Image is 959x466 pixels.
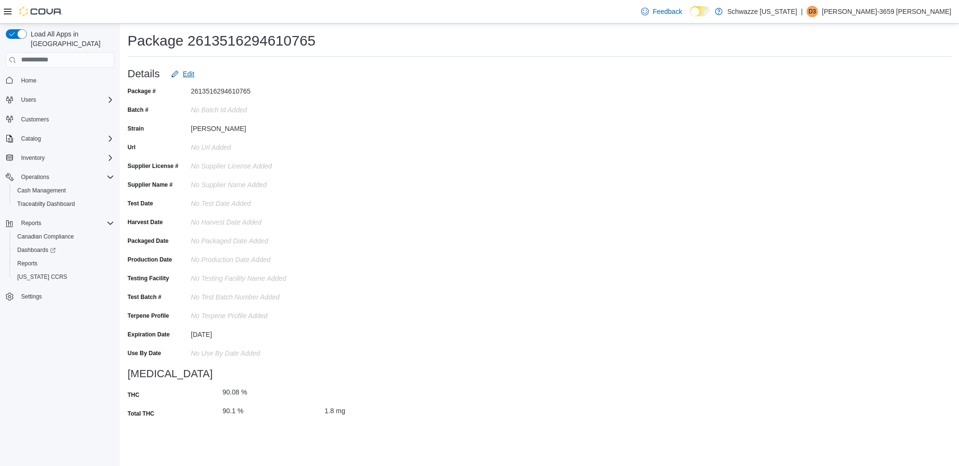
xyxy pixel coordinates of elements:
button: Inventory [17,152,48,164]
button: Reports [10,257,118,270]
span: Washington CCRS [13,271,114,283]
a: Feedback [637,2,686,21]
a: Reports [13,258,41,269]
label: Packaged Date [128,237,168,245]
h1: Package 2613516294610765 [128,31,316,50]
div: [DATE] [191,327,319,338]
span: Cash Management [17,187,66,194]
nav: Complex example [6,70,114,329]
span: Dashboards [13,244,114,256]
button: Inventory [2,151,118,165]
label: Use By Date [128,349,161,357]
span: Reports [17,217,114,229]
button: Customers [2,112,118,126]
label: THC [128,391,140,399]
label: Harvest Date [128,218,163,226]
span: Edit [183,69,194,79]
a: Home [17,75,40,86]
div: No Packaged Date added [191,233,319,245]
div: No Production Date added [191,252,319,263]
p: 90.1 [222,406,235,416]
button: Catalog [2,132,118,145]
label: Expiration Date [128,331,170,338]
button: Traceabilty Dashboard [10,197,118,211]
p: Schwazze [US_STATE] [727,6,797,17]
button: Catalog [17,133,45,144]
span: Dashboards [17,246,56,254]
span: Home [17,74,114,86]
label: Strain [128,125,144,132]
label: Production Date [128,256,172,263]
button: Operations [17,171,53,183]
span: Cash Management [13,185,114,196]
span: Inventory [17,152,114,164]
a: [US_STATE] CCRS [13,271,71,283]
div: % [237,406,243,416]
div: No Url added [191,140,319,151]
a: Dashboards [13,244,59,256]
input: Dark Mode [690,6,710,16]
label: Batch # [128,106,148,114]
label: Test Date [128,200,153,207]
span: Canadian Compliance [13,231,114,242]
div: No Harvest Date added [191,215,319,226]
p: 90.08 [222,387,239,397]
span: Feedback [653,7,682,16]
button: Settings [2,289,118,303]
div: No Test Date added [191,196,319,207]
span: Inventory [21,154,45,162]
label: Test Batch # [128,293,161,301]
span: Users [21,96,36,104]
a: Settings [17,291,46,302]
span: Reports [17,260,37,267]
button: Operations [2,170,118,184]
span: Operations [17,171,114,183]
span: Customers [21,116,49,123]
a: Traceabilty Dashboard [13,198,79,210]
button: Users [17,94,40,106]
div: No Batch Id added [191,102,319,114]
div: mg [336,406,345,416]
label: Url [128,143,136,151]
div: No Terpene Profile added [191,308,319,320]
span: Canadian Compliance [17,233,74,240]
a: Dashboards [10,243,118,257]
div: No Use By Date added [191,346,319,357]
div: 2613516294610765 [191,84,319,95]
button: Reports [2,216,118,230]
label: Package # [128,87,156,95]
p: | [801,6,803,17]
button: Edit [167,64,198,84]
span: Traceabilty Dashboard [17,200,75,208]
p: 1.8 [325,406,334,416]
div: % [241,387,247,397]
div: No Test Batch Number added [191,289,319,301]
div: No Testing Facility Name added [191,271,319,282]
span: Reports [21,219,41,227]
span: Load All Apps in [GEOGRAPHIC_DATA] [27,29,114,48]
span: Home [21,77,36,84]
div: No Supplier License added [191,158,319,170]
label: Supplier Name # [128,181,173,189]
label: Total THC [128,410,154,418]
img: Cova [19,7,62,16]
span: Settings [21,293,42,300]
span: Settings [17,290,114,302]
div: Danielle-3659 Cox [807,6,818,17]
button: Cash Management [10,184,118,197]
button: Users [2,93,118,107]
a: Canadian Compliance [13,231,78,242]
span: [US_STATE] CCRS [17,273,67,281]
span: Customers [17,113,114,125]
p: [PERSON_NAME]-3659 [PERSON_NAME] [822,6,951,17]
button: [US_STATE] CCRS [10,270,118,284]
span: D3 [808,6,816,17]
span: Traceabilty Dashboard [13,198,114,210]
div: [PERSON_NAME] [191,121,319,132]
button: Reports [17,217,45,229]
label: Supplier License # [128,162,178,170]
h3: Details [128,68,160,80]
a: Cash Management [13,185,70,196]
span: Catalog [21,135,41,143]
span: Users [17,94,114,106]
